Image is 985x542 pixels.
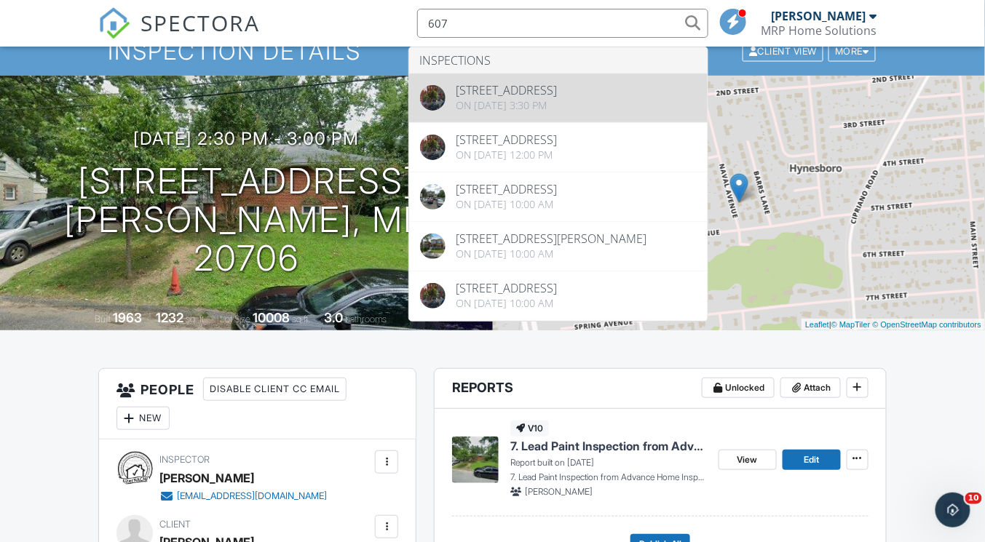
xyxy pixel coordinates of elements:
img: streetview [420,234,446,259]
a: SPECTORA [98,20,260,50]
div: On [DATE] 3:30 pm [456,100,558,111]
div: [STREET_ADDRESS] [456,134,558,146]
a: © OpenStreetMap contributors [873,320,981,329]
a: [STREET_ADDRESS] On [DATE] 12:00 pm [409,123,708,172]
div: [PERSON_NAME] [772,9,866,23]
li: Inspections [409,47,708,73]
span: Built [95,314,111,324]
span: sq.ft. [292,314,310,324]
a: [STREET_ADDRESS][PERSON_NAME] On [DATE] 10:00 am [409,222,708,271]
img: streetview [420,135,446,160]
span: sq. ft. [186,314,206,324]
div: On [DATE] 10:00 am [456,199,558,210]
h1: [STREET_ADDRESS] [PERSON_NAME], MD 20706 [23,162,470,277]
a: [STREET_ADDRESS] On [DATE] 3:30 pm [409,73,708,122]
div: [STREET_ADDRESS] [456,84,558,96]
img: The Best Home Inspection Software - Spectora [98,7,130,39]
input: Search everything... [417,9,708,38]
div: [PERSON_NAME] [159,467,254,489]
div: On [DATE] 10:00 am [456,298,558,309]
div: [STREET_ADDRESS] [456,183,558,195]
div: | [802,319,985,331]
div: [STREET_ADDRESS][PERSON_NAME] [456,233,647,244]
a: Leaflet [805,320,829,329]
span: bathrooms [345,314,387,324]
div: On [DATE] 12:00 pm [456,149,558,161]
img: streetview [420,283,446,308]
img: streetview [420,85,446,111]
h1: Inspection Details [108,39,877,64]
iframe: Intercom live chat [935,493,970,527]
div: More [828,41,876,61]
span: SPECTORA [141,7,260,38]
a: [STREET_ADDRESS] On [DATE] 10:00 am [409,271,708,320]
span: Lot Size [220,314,250,324]
div: [EMAIL_ADDRESS][DOMAIN_NAME] [177,490,327,502]
a: [STREET_ADDRESS] On [DATE] 10:00 am [409,172,708,221]
div: 10008 [253,310,290,325]
div: 1232 [156,310,183,325]
span: 10 [965,493,982,504]
div: 3.0 [324,310,343,325]
a: [EMAIL_ADDRESS][DOMAIN_NAME] [159,489,327,503]
div: [STREET_ADDRESS] [456,282,558,294]
a: © MapTiler [831,320,871,329]
img: streetview [420,184,446,210]
div: MRP Home Solutions [762,23,877,38]
div: 1963 [113,310,142,325]
div: On [DATE] 10:00 am [456,248,647,260]
h3: People [99,369,416,439]
a: Client View [741,45,827,56]
div: Client View [743,41,823,61]
div: Disable Client CC Email [203,378,347,401]
h3: [DATE] 2:30 pm - 3:00 pm [133,129,359,148]
span: Inspector [159,454,210,465]
div: New [116,407,170,430]
span: Client [159,519,191,530]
